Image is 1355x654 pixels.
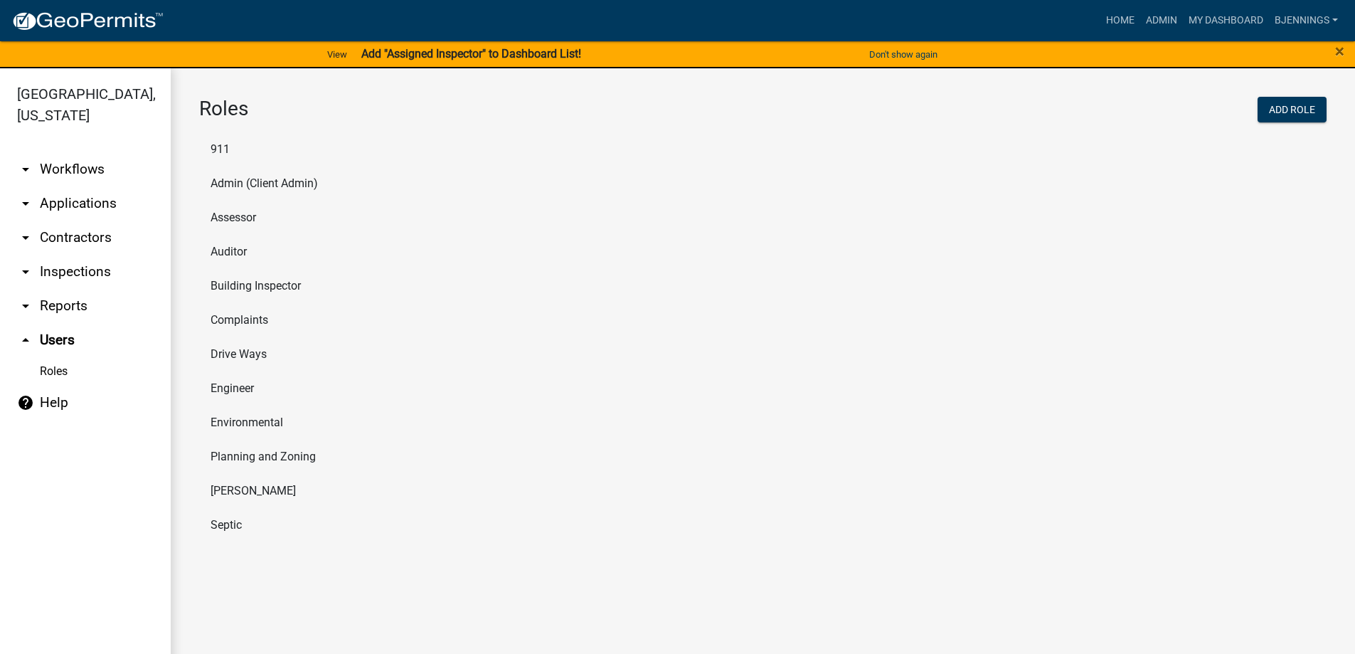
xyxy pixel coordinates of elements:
a: View [322,43,353,66]
li: 911 [199,132,1327,167]
i: arrow_drop_down [17,195,34,212]
i: help [17,394,34,411]
i: arrow_drop_down [17,161,34,178]
i: arrow_drop_down [17,297,34,315]
i: arrow_drop_down [17,263,34,280]
li: Planning and Zoning [199,440,1327,474]
li: Septic [199,508,1327,542]
i: arrow_drop_down [17,229,34,246]
a: My Dashboard [1183,7,1269,34]
a: bjennings [1269,7,1344,34]
li: Auditor [199,235,1327,269]
li: Assessor [199,201,1327,235]
strong: Add "Assigned Inspector" to Dashboard List! [361,47,581,60]
a: Home [1100,7,1140,34]
button: Add Role [1258,97,1327,122]
li: Engineer [199,371,1327,406]
i: arrow_drop_up [17,332,34,349]
a: Admin [1140,7,1183,34]
li: Admin (Client Admin) [199,167,1327,201]
li: [PERSON_NAME] [199,474,1327,508]
li: Environmental [199,406,1327,440]
h3: Roles [199,97,753,121]
li: Drive Ways [199,337,1327,371]
li: Complaints [199,303,1327,337]
li: Building Inspector [199,269,1327,303]
button: Don't show again [864,43,943,66]
span: × [1335,41,1344,61]
button: Close [1335,43,1344,60]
